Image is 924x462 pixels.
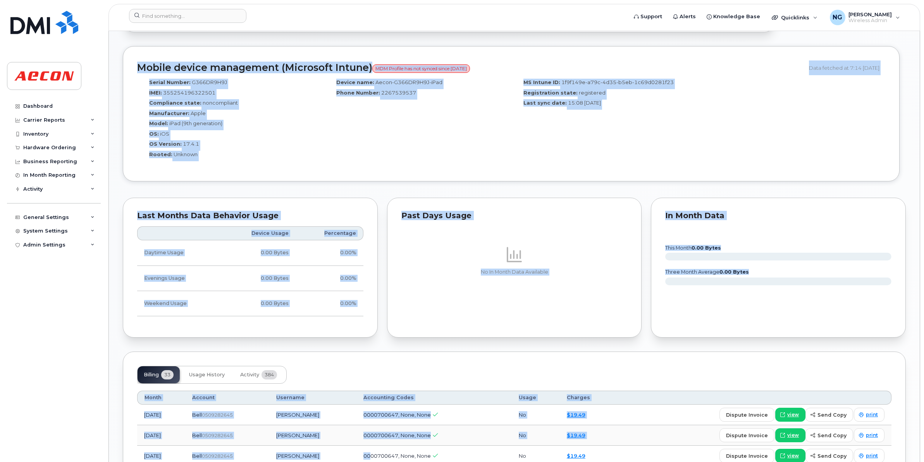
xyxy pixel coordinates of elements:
[160,131,169,137] span: iOS
[628,9,668,24] a: Support
[523,79,560,86] label: MS Intune ID:
[202,433,233,438] span: 0509282645
[269,391,357,405] th: Username
[203,100,238,106] span: noncompliant
[336,89,380,97] label: Phone Number:
[129,9,246,23] input: Find something...
[269,425,357,446] td: [PERSON_NAME]
[169,120,222,126] span: iPad (9th generation)
[775,408,805,422] a: view
[149,151,172,158] label: Rooted:
[787,411,799,418] span: view
[523,89,578,97] label: Registration state:
[726,452,768,460] span: dispute invoice
[149,120,168,127] label: Model:
[137,425,185,446] td: [DATE]
[719,428,774,442] button: dispute invoice
[781,14,809,21] span: Quicklinks
[665,269,749,275] text: three month average
[192,412,202,418] span: Bell
[560,391,617,405] th: Charges
[523,99,567,107] label: Last sync date:
[137,291,363,316] tr: Friday from 6:00pm to Monday 8:00am
[381,90,416,96] span: 2267539537
[149,130,159,138] label: OS:
[665,212,891,220] div: In Month Data
[191,110,206,116] span: Apple
[561,79,674,85] span: 1f9f149e-a79c-4d35-b5eb-1c69d0281f23
[363,432,431,438] span: 0000700647, None, None
[220,226,296,240] th: Device Usage
[726,432,768,439] span: dispute invoice
[137,266,220,291] td: Evenings Usage
[149,110,189,117] label: Manufacturer:
[296,226,363,240] th: Percentage
[692,245,721,251] tspan: 0.00 Bytes
[401,269,628,276] p: No In Month Data Available
[296,291,363,316] td: 0.00%
[579,90,606,96] span: registered
[192,79,227,85] span: G366DR9H9J
[719,408,774,422] button: dispute invoice
[220,240,296,265] td: 0.00 Bytes
[726,411,768,419] span: dispute invoice
[512,425,560,446] td: No
[848,17,892,24] span: Wireless Admin
[787,452,799,459] span: view
[817,411,847,419] span: send copy
[296,240,363,265] td: 0.00%
[680,13,696,21] span: Alerts
[719,269,749,275] tspan: 0.00 Bytes
[817,452,847,460] span: send copy
[137,391,185,405] th: Month
[701,9,766,24] a: Knowledge Base
[567,432,585,438] a: $19.49
[262,370,277,379] span: 384
[137,266,363,291] tr: Weekdays from 6:00pm to 8:00am
[817,432,847,439] span: send copy
[137,240,220,265] td: Daytime Usage
[375,79,442,85] span: Aecon-G366DR9H9J-iPad
[567,453,585,459] a: $19.49
[183,141,199,147] span: 17.4.1
[567,412,585,418] a: $19.49
[640,13,662,21] span: Support
[805,428,853,442] button: send copy
[512,391,560,405] th: Usage
[269,405,357,425] td: [PERSON_NAME]
[854,428,884,442] a: print
[363,412,431,418] span: 0000700647, None, None
[665,245,721,251] text: this month
[833,13,842,22] span: NG
[713,13,760,21] span: Knowledge Base
[240,372,259,378] span: Activity
[766,10,823,25] div: Quicklinks
[568,100,601,106] span: 15:08 [DATE]
[356,391,511,405] th: Accounting Codes
[192,453,202,459] span: Bell
[220,266,296,291] td: 0.00 Bytes
[866,432,878,439] span: print
[185,391,269,405] th: Account
[189,372,225,378] span: Usage History
[163,90,215,96] span: 355254196322501
[866,452,878,459] span: print
[363,453,431,459] span: 0000700647, None, None
[174,151,198,157] span: Unknown
[202,412,233,418] span: 0509282645
[296,266,363,291] td: 0.00%
[149,79,191,86] label: Serial Number:
[149,99,201,107] label: Compliance state:
[137,291,220,316] td: Weekend Usage
[866,411,878,418] span: print
[775,428,805,442] a: view
[787,432,799,439] span: view
[149,140,182,148] label: OS Version:
[401,212,628,220] div: Past Days Usage
[824,10,905,25] div: Nicole Guida
[336,79,374,86] label: Device name:
[372,64,470,73] span: MDM Profile has not synced since [DATE]
[149,89,162,97] label: IMEI:
[137,405,185,425] td: [DATE]
[805,408,853,422] button: send copy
